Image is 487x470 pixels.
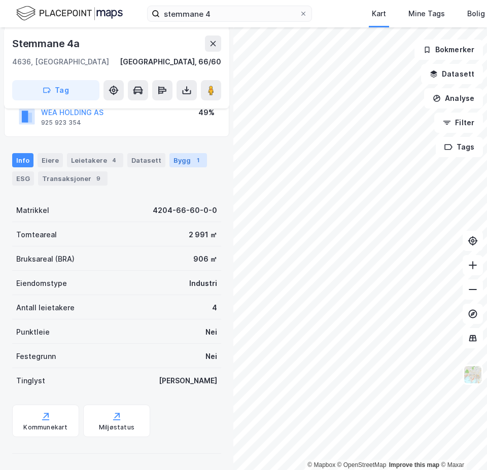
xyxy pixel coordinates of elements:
button: Filter [434,113,483,133]
img: logo.f888ab2527a4732fd821a326f86c7f29.svg [16,5,123,22]
div: Transaksjoner [38,171,108,186]
div: 4204-66-60-0-0 [153,204,217,216]
div: Leietakere [67,153,123,167]
div: Tinglyst [16,375,45,387]
div: 4 [109,155,119,165]
div: 4636, [GEOGRAPHIC_DATA] [12,56,109,68]
div: Kart [372,8,386,20]
div: 906 ㎡ [193,253,217,265]
div: Bolig [467,8,485,20]
div: Industri [189,277,217,290]
div: ESG [12,171,34,186]
div: Eiere [38,153,63,167]
a: OpenStreetMap [337,461,387,468]
div: Festegrunn [16,350,56,363]
div: [PERSON_NAME] [159,375,217,387]
div: Miljøstatus [99,423,134,431]
div: Kommunekart [23,423,67,431]
div: Bruksareal (BRA) [16,253,75,265]
div: Eiendomstype [16,277,67,290]
div: Punktleie [16,326,50,338]
img: Z [463,365,482,384]
button: Bokmerker [414,40,483,60]
div: 9 [93,173,103,184]
button: Tag [12,80,99,100]
a: Mapbox [307,461,335,468]
div: 925 923 354 [41,119,81,127]
button: Datasett [421,64,483,84]
div: 2 991 ㎡ [189,229,217,241]
div: Antall leietakere [16,302,75,314]
div: Tomteareal [16,229,57,241]
div: Nei [205,350,217,363]
div: Nei [205,326,217,338]
div: 1 [193,155,203,165]
input: Søk på adresse, matrikkel, gårdeiere, leietakere eller personer [160,6,299,21]
iframe: Chat Widget [436,421,487,470]
div: Bygg [169,153,207,167]
div: Info [12,153,33,167]
div: Mine Tags [408,8,445,20]
div: Stemmane 4a [12,35,82,52]
button: Analyse [424,88,483,109]
button: Tags [436,137,483,157]
div: 4 [212,302,217,314]
div: Datasett [127,153,165,167]
div: 49% [198,106,215,119]
div: [GEOGRAPHIC_DATA], 66/60 [120,56,221,68]
div: Matrikkel [16,204,49,216]
a: Improve this map [389,461,439,468]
